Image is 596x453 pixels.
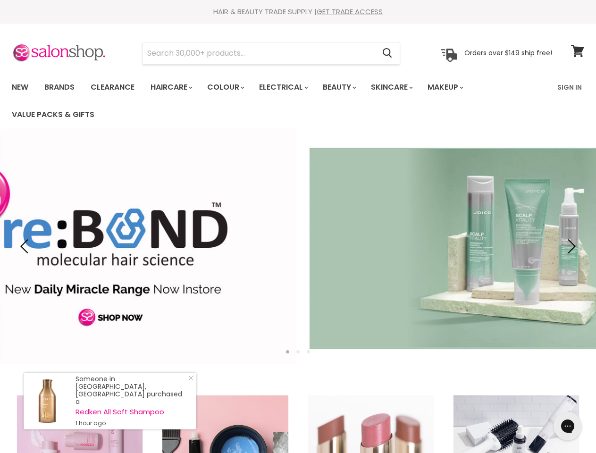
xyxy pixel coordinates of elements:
[552,77,588,97] a: Sign In
[286,350,289,353] li: Page dot 1
[76,419,187,427] small: 1 hour ago
[84,77,142,97] a: Clearance
[5,105,101,125] a: Value Packs & Gifts
[5,74,552,128] ul: Main menu
[143,42,375,64] input: Search
[143,77,198,97] a: Haircare
[464,49,552,57] p: Orders over $149 ship free!
[5,77,35,97] a: New
[142,42,400,65] form: Product
[252,77,314,97] a: Electrical
[188,375,194,381] svg: Close Icon
[316,77,362,97] a: Beauty
[24,373,71,429] a: Visit product page
[76,408,187,416] a: Redken All Soft Shampoo
[185,375,194,385] a: Close Notification
[200,77,250,97] a: Colour
[561,237,579,256] button: Next
[76,375,187,427] div: Someone in [GEOGRAPHIC_DATA], [GEOGRAPHIC_DATA] purchased a
[549,409,587,444] iframe: Gorgias live chat messenger
[296,350,300,353] li: Page dot 2
[364,77,419,97] a: Skincare
[420,77,469,97] a: Makeup
[375,42,400,64] button: Search
[317,7,383,17] a: GET TRADE ACCESS
[17,237,35,256] button: Previous
[37,77,82,97] a: Brands
[307,350,310,353] li: Page dot 3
